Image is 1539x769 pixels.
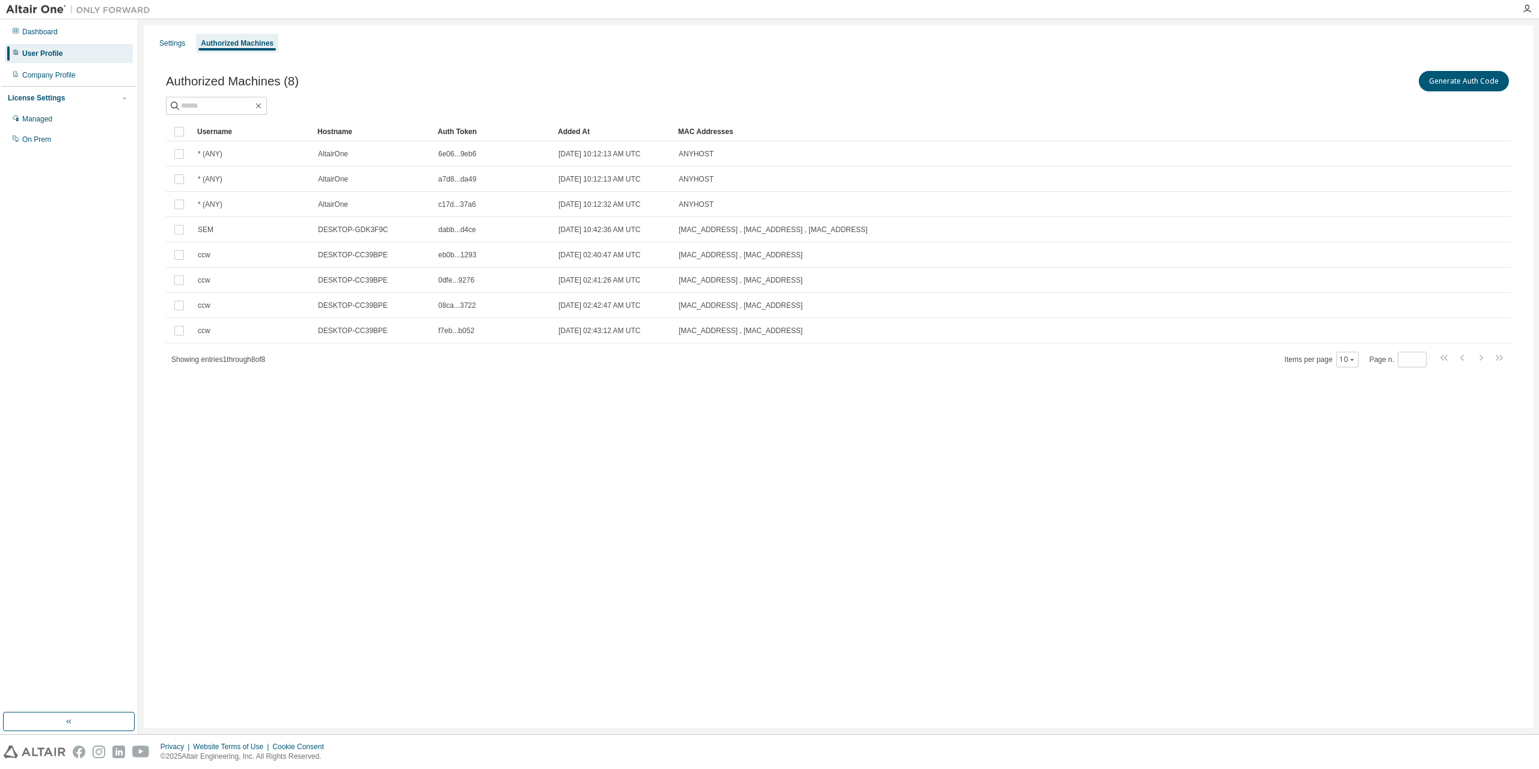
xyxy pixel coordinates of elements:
[558,174,641,184] span: [DATE] 10:12:13 AM UTC
[1285,352,1359,367] span: Items per page
[318,174,348,184] span: AltairOne
[318,275,388,285] span: DESKTOP-CC39BPE
[558,326,641,335] span: [DATE] 02:43:12 AM UTC
[1339,355,1356,364] button: 10
[318,301,388,310] span: DESKTOP-CC39BPE
[159,38,185,48] div: Settings
[558,149,641,159] span: [DATE] 10:12:13 AM UTC
[73,746,85,758] img: facebook.svg
[679,275,803,285] span: [MAC_ADDRESS] , [MAC_ADDRESS]
[438,225,476,234] span: dabb...d4ce
[193,742,272,752] div: Website Terms of Use
[438,301,476,310] span: 08ca...3722
[4,746,66,758] img: altair_logo.svg
[558,225,641,234] span: [DATE] 10:42:36 AM UTC
[198,200,222,209] span: * (ANY)
[318,250,388,260] span: DESKTOP-CC39BPE
[318,326,388,335] span: DESKTOP-CC39BPE
[161,752,331,762] p: © 2025 Altair Engineering, Inc. All Rights Reserved.
[558,122,669,141] div: Added At
[679,174,714,184] span: ANYHOST
[679,301,803,310] span: [MAC_ADDRESS] , [MAC_ADDRESS]
[318,225,388,234] span: DESKTOP-GDK3F9C
[438,200,476,209] span: c17d...37a6
[198,225,213,234] span: SEM
[438,122,548,141] div: Auth Token
[22,135,51,144] div: On Prem
[558,200,641,209] span: [DATE] 10:12:32 AM UTC
[198,301,210,310] span: ccw
[22,27,58,37] div: Dashboard
[438,250,476,260] span: eb0b...1293
[198,174,222,184] span: * (ANY)
[198,250,210,260] span: ccw
[679,225,867,234] span: [MAC_ADDRESS] , [MAC_ADDRESS] , [MAC_ADDRESS]
[438,275,474,285] span: 0dfe...9276
[679,200,714,209] span: ANYHOST
[679,326,803,335] span: [MAC_ADDRESS] , [MAC_ADDRESS]
[1419,71,1509,91] button: Generate Auth Code
[558,250,641,260] span: [DATE] 02:40:47 AM UTC
[679,250,803,260] span: [MAC_ADDRESS] , [MAC_ADDRESS]
[318,200,348,209] span: AltairOne
[201,38,274,48] div: Authorized Machines
[678,122,1363,141] div: MAC Addresses
[438,149,476,159] span: 6e06...9eb6
[8,93,65,103] div: License Settings
[438,174,476,184] span: a7d8...da49
[166,75,299,88] span: Authorized Machines (8)
[198,149,222,159] span: * (ANY)
[318,149,348,159] span: AltairOne
[22,70,76,80] div: Company Profile
[272,742,331,752] div: Cookie Consent
[22,114,52,124] div: Managed
[1369,352,1427,367] span: Page n.
[197,122,308,141] div: Username
[198,275,210,285] span: ccw
[317,122,428,141] div: Hostname
[558,275,641,285] span: [DATE] 02:41:26 AM UTC
[22,49,63,58] div: User Profile
[112,746,125,758] img: linkedin.svg
[132,746,150,758] img: youtube.svg
[161,742,193,752] div: Privacy
[198,326,210,335] span: ccw
[438,326,474,335] span: f7eb...b052
[93,746,105,758] img: instagram.svg
[558,301,641,310] span: [DATE] 02:42:47 AM UTC
[679,149,714,159] span: ANYHOST
[171,355,265,364] span: Showing entries 1 through 8 of 8
[6,4,156,16] img: Altair One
